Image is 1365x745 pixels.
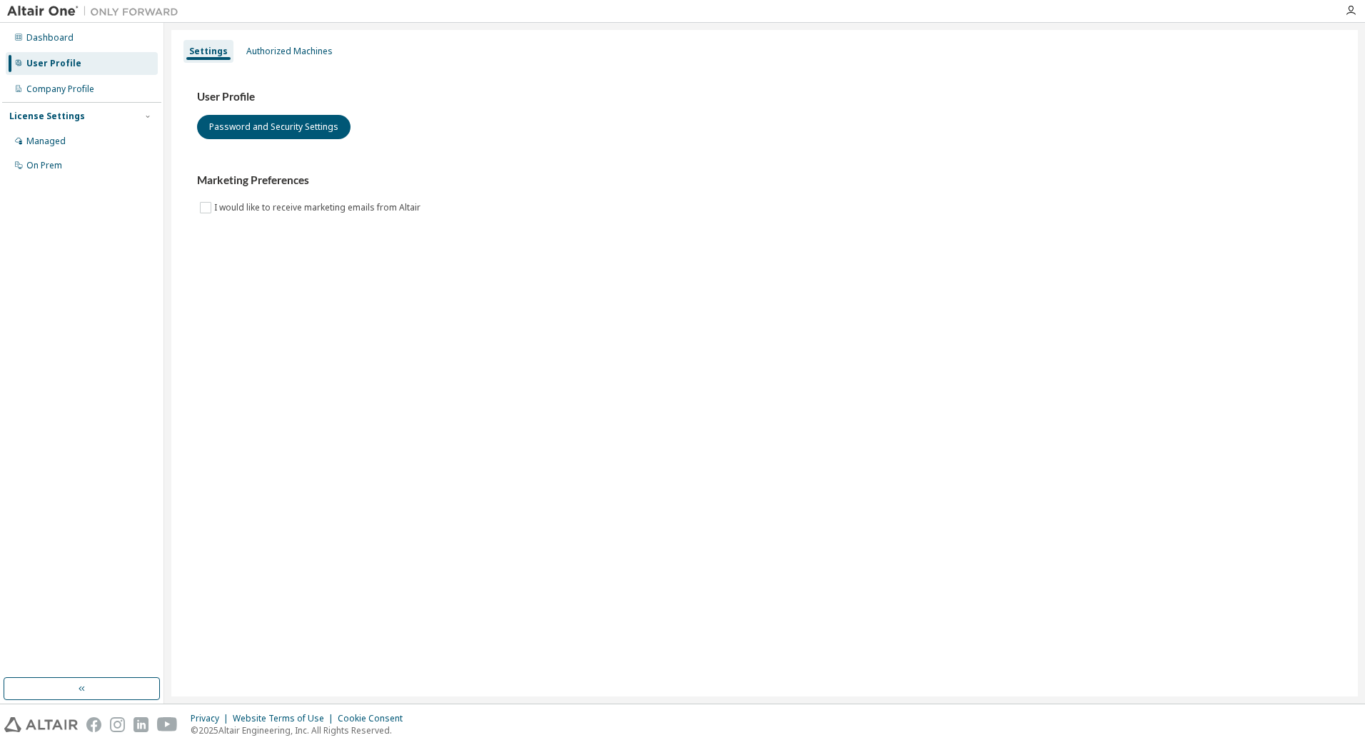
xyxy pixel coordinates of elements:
button: Password and Security Settings [197,115,351,139]
img: youtube.svg [157,717,178,732]
div: License Settings [9,111,85,122]
div: Website Terms of Use [233,713,338,724]
img: facebook.svg [86,717,101,732]
div: Dashboard [26,32,74,44]
div: Settings [189,46,228,57]
img: Altair One [7,4,186,19]
p: © 2025 Altair Engineering, Inc. All Rights Reserved. [191,724,411,736]
div: User Profile [26,58,81,69]
img: linkedin.svg [134,717,148,732]
label: I would like to receive marketing emails from Altair [214,199,423,216]
div: Company Profile [26,83,94,95]
img: instagram.svg [110,717,125,732]
div: Managed [26,136,66,147]
div: Cookie Consent [338,713,411,724]
img: altair_logo.svg [4,717,78,732]
h3: User Profile [197,90,1332,104]
div: Authorized Machines [246,46,333,57]
h3: Marketing Preferences [197,173,1332,188]
div: Privacy [191,713,233,724]
div: On Prem [26,160,62,171]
